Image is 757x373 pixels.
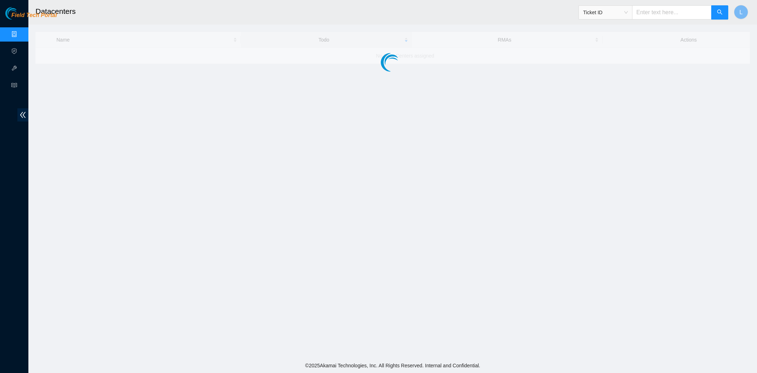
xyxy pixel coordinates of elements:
[5,13,57,22] a: Akamai TechnologiesField Tech Portal
[632,5,712,20] input: Enter text here...
[11,12,57,19] span: Field Tech Portal
[28,358,757,373] footer: © 2025 Akamai Technologies, Inc. All Rights Reserved. Internal and Confidential.
[717,9,723,16] span: search
[5,7,36,20] img: Akamai Technologies
[11,79,17,93] span: read
[583,7,628,18] span: Ticket ID
[711,5,728,20] button: search
[734,5,748,19] button: L
[740,8,743,17] span: L
[17,108,28,121] span: double-left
